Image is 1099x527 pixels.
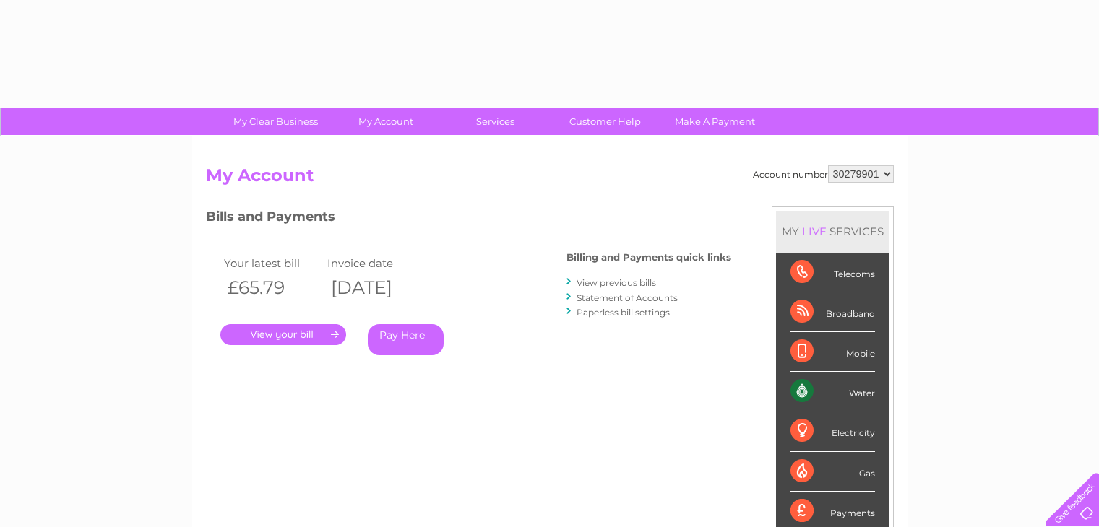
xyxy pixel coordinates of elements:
[220,273,324,302] th: £65.79
[220,324,346,345] a: .
[577,292,678,303] a: Statement of Accounts
[753,165,894,183] div: Account number
[566,252,731,263] h4: Billing and Payments quick links
[324,253,428,273] td: Invoice date
[799,225,829,238] div: LIVE
[776,211,889,252] div: MY SERVICES
[790,253,875,292] div: Telecoms
[577,307,670,318] a: Paperless bill settings
[326,108,445,135] a: My Account
[206,206,731,232] h3: Bills and Payments
[436,108,555,135] a: Services
[790,372,875,411] div: Water
[206,165,894,193] h2: My Account
[790,292,875,332] div: Broadband
[790,332,875,372] div: Mobile
[368,324,444,355] a: Pay Here
[546,108,665,135] a: Customer Help
[220,253,324,273] td: Your latest bill
[790,411,875,451] div: Electricity
[216,108,335,135] a: My Clear Business
[790,452,875,492] div: Gas
[577,277,656,288] a: View previous bills
[655,108,775,135] a: Make A Payment
[324,273,428,302] th: [DATE]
